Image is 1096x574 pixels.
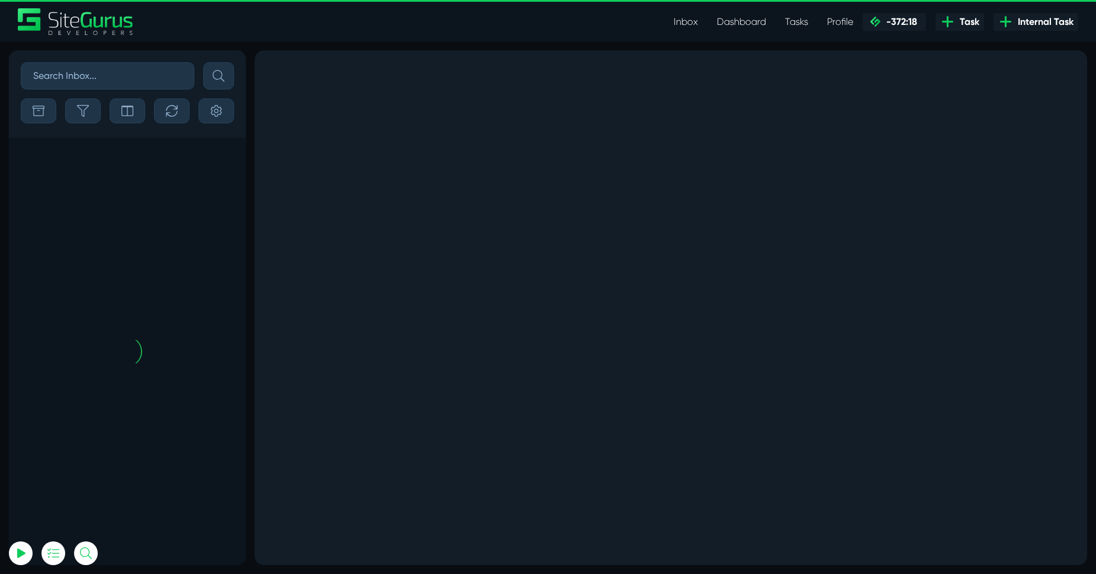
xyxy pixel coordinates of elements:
a: Inbox [664,10,707,34]
a: Task [935,13,984,31]
input: Search Inbox... [21,62,194,90]
a: Internal Task [994,13,1078,31]
a: -372:18 [863,13,926,31]
span: Internal Task [1013,15,1073,29]
a: Dashboard [707,10,775,34]
span: -372:18 [882,16,917,27]
img: Sitegurus Logo [18,8,134,35]
span: Task [955,15,979,29]
a: Tasks [775,10,818,34]
a: Profile [818,10,863,34]
a: SiteGurus [18,8,134,35]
